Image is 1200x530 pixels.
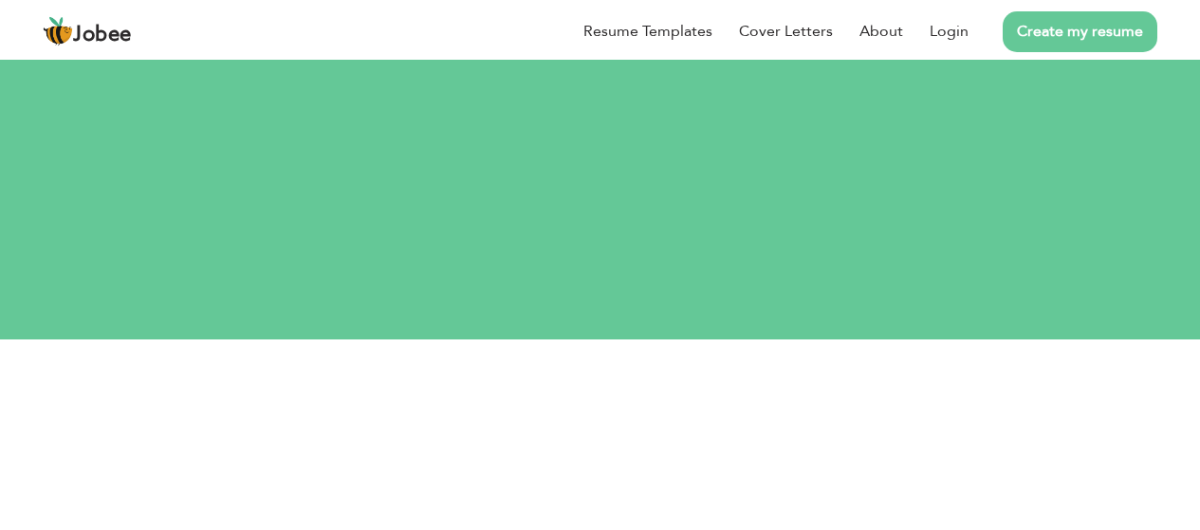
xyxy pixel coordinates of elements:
a: Jobee [43,16,132,46]
a: Resume Templates [583,20,712,43]
a: About [859,20,903,43]
span: Jobee [73,25,132,46]
a: Login [930,20,969,43]
a: Cover Letters [739,20,833,43]
img: jobee.io [43,16,73,46]
a: Create my resume [1003,11,1157,52]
